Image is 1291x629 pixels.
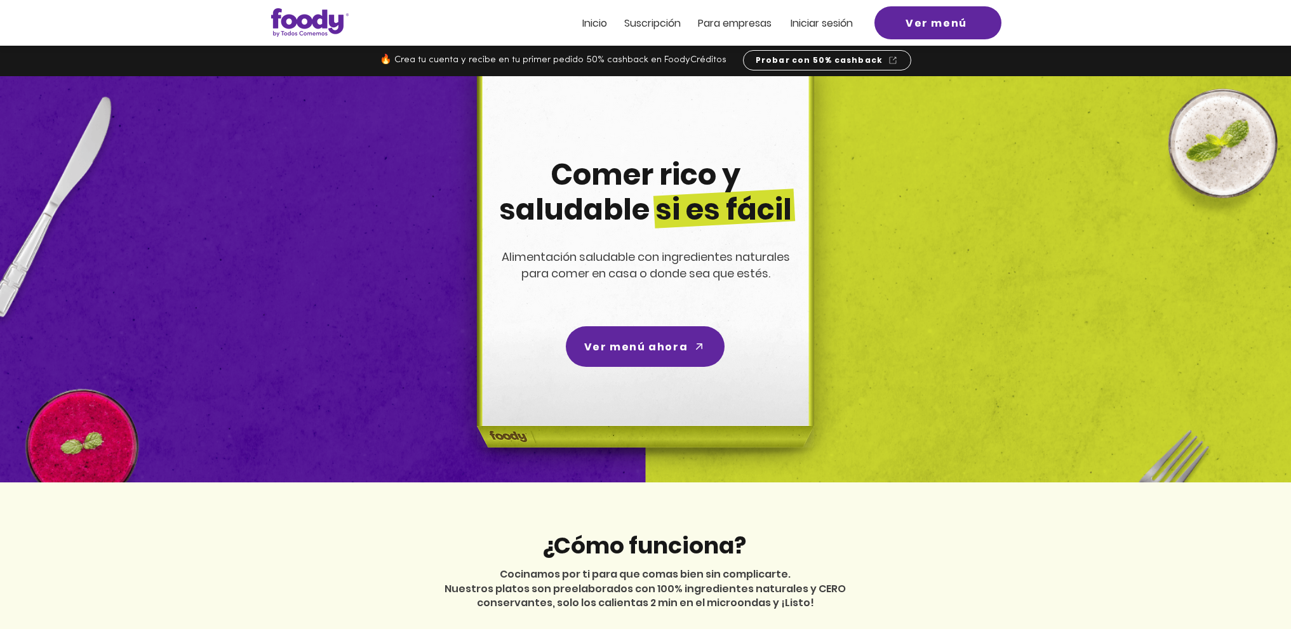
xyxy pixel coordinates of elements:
span: Ver menú ahora [584,339,688,355]
a: Para empresas [698,18,772,29]
a: Iniciar sesión [791,18,853,29]
span: Ver menú [906,15,967,31]
span: Inicio [582,16,607,30]
span: ¿Cómo funciona? [542,529,746,562]
span: Probar con 50% cashback [756,55,883,66]
img: Logo_Foody V2.0.0 (3).png [271,8,349,37]
span: ra empresas [710,16,772,30]
span: Alimentación saludable con ingredientes naturales para comer en casa o donde sea que estés. [502,249,790,281]
a: Probar con 50% cashback [743,50,911,70]
span: Pa [698,16,710,30]
a: Suscripción [624,18,681,29]
a: Ver menú [874,6,1001,39]
span: Nuestros platos son preelaborados con 100% ingredientes naturales y CERO conservantes, solo los c... [445,581,846,610]
span: Comer rico y saludable si es fácil [499,154,792,230]
a: Inicio [582,18,607,29]
img: headline-center-compress.png [441,76,845,482]
span: Suscripción [624,16,681,30]
span: Cocinamos por ti para que comas bien sin complicarte. [500,567,791,581]
a: Ver menú ahora [566,326,725,367]
span: Iniciar sesión [791,16,853,30]
span: 🔥 Crea tu cuenta y recibe en tu primer pedido 50% cashback en FoodyCréditos [380,55,726,65]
